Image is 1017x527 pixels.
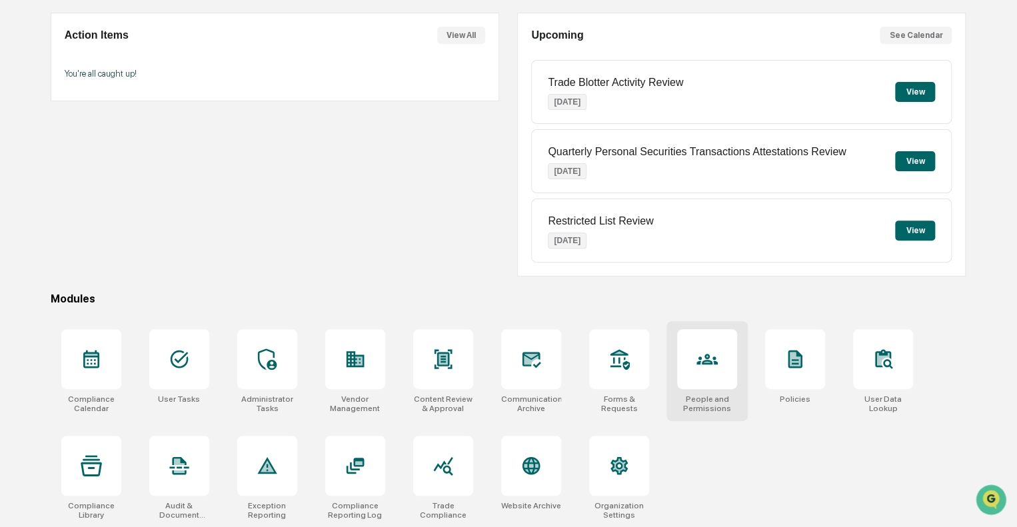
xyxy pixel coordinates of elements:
span: Preclearance [27,168,86,181]
div: People and Permissions [677,394,737,413]
div: 🗄️ [97,169,107,180]
span: Pylon [133,226,161,236]
p: How can we help? [13,28,243,49]
span: Data Lookup [27,193,84,207]
button: View [895,151,935,171]
p: [DATE] [548,163,586,179]
h2: Action Items [65,29,129,41]
a: 🔎Data Lookup [8,188,89,212]
iframe: Open customer support [974,483,1010,519]
p: Trade Blotter Activity Review [548,77,683,89]
div: Exception Reporting [237,501,297,520]
a: 🗄️Attestations [91,163,171,187]
div: Audit & Document Logs [149,501,209,520]
button: See Calendar [880,27,952,44]
div: Policies [780,394,810,404]
div: Trade Compliance [413,501,473,520]
div: 🖐️ [13,169,24,180]
div: Organization Settings [589,501,649,520]
div: User Data Lookup [853,394,913,413]
div: Start new chat [45,102,219,115]
h2: Upcoming [531,29,583,41]
a: 🖐️Preclearance [8,163,91,187]
div: We're available if you need us! [45,115,169,126]
p: [DATE] [548,233,586,249]
div: Content Review & Approval [413,394,473,413]
button: View [895,221,935,241]
div: User Tasks [158,394,200,404]
button: Start new chat [227,106,243,122]
a: Powered byPylon [94,225,161,236]
p: [DATE] [548,94,586,110]
div: Modules [51,292,966,305]
div: Administrator Tasks [237,394,297,413]
button: View All [437,27,485,44]
img: 1746055101610-c473b297-6a78-478c-a979-82029cc54cd1 [13,102,37,126]
div: Communications Archive [501,394,561,413]
div: Forms & Requests [589,394,649,413]
p: You're all caught up! [65,69,485,79]
div: Website Archive [501,501,561,510]
span: Attestations [110,168,165,181]
p: Quarterly Personal Securities Transactions Attestations Review [548,146,846,158]
p: Restricted List Review [548,215,653,227]
div: Compliance Reporting Log [325,501,385,520]
div: Compliance Calendar [61,394,121,413]
div: 🔎 [13,195,24,205]
div: Vendor Management [325,394,385,413]
button: View [895,82,935,102]
div: Compliance Library [61,501,121,520]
